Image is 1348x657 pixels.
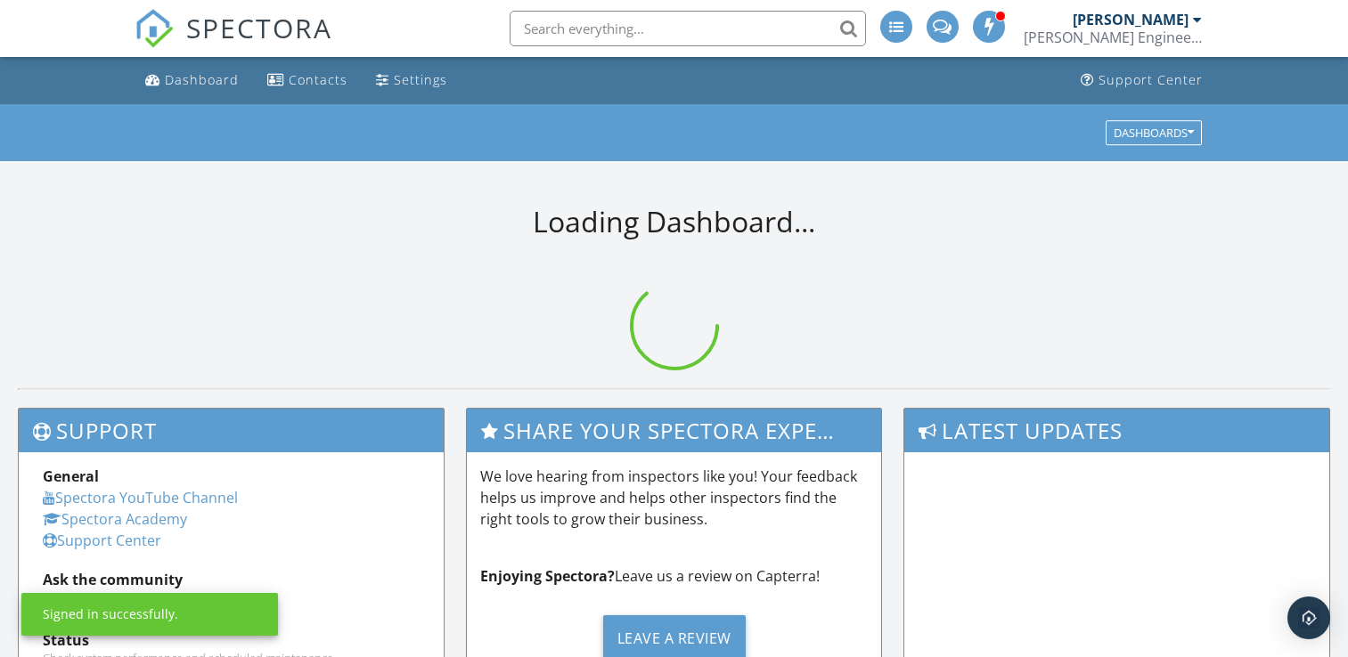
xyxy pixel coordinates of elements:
a: Support Center [1074,64,1210,97]
img: The Best Home Inspection Software - Spectora [135,9,174,48]
span: SPECTORA [186,9,332,46]
a: Spectora HQ [43,591,128,611]
h3: Latest Updates [904,409,1329,452]
p: Leave us a review on Capterra! [480,565,868,587]
div: Dashboards [1114,126,1194,139]
div: Status [43,629,420,651]
p: We love hearing from inspectors like you! Your feedback helps us improve and helps other inspecto... [480,466,868,530]
a: Dashboard [138,64,246,97]
div: [PERSON_NAME] [1073,11,1189,28]
div: Ask the community [43,569,420,590]
strong: Enjoying Spectora? [480,566,615,586]
strong: General [43,466,99,486]
div: Dashboard [165,71,239,88]
a: Spectora YouTube Channel [43,488,238,507]
a: Settings [369,64,454,97]
button: Dashboards [1106,120,1202,145]
a: Contacts [260,64,355,97]
a: SPECTORA [135,24,332,61]
div: Open Intercom Messenger [1287,596,1330,639]
div: Signed in successfully. [43,605,178,623]
div: Contacts [289,71,347,88]
h3: Share Your Spectora Experience [467,409,881,452]
div: Support Center [1099,71,1203,88]
div: Settings [394,71,447,88]
div: Hedderman Engineering. INC. [1024,28,1202,46]
a: Spectora Academy [43,509,187,529]
a: Support Center [43,531,161,550]
input: Search everything... [510,11,866,46]
h3: Support [19,409,444,452]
